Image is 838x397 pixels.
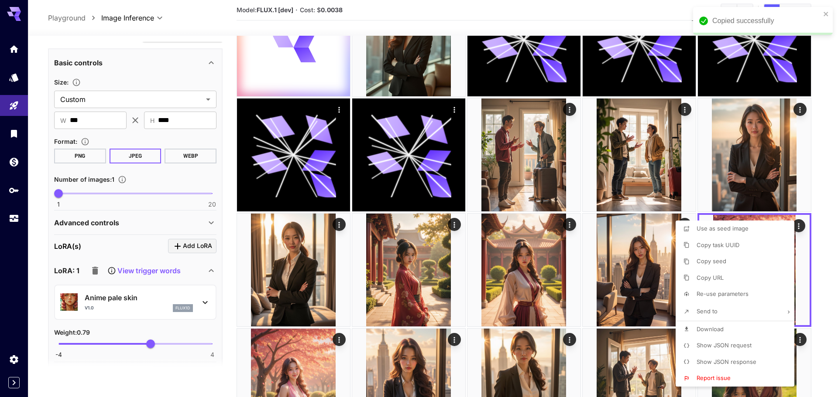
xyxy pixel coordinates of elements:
[712,16,821,26] div: Copied successfully
[697,342,752,349] span: Show JSON request
[697,358,756,365] span: Show JSON response
[697,274,724,281] span: Copy URL
[697,258,726,265] span: Copy seed
[697,308,718,315] span: Send to
[697,290,749,297] span: Re-use parameters
[697,225,749,232] span: Use as seed image
[697,374,731,381] span: Report issue
[697,241,739,248] span: Copy task UUID
[823,10,829,17] button: close
[697,326,724,333] span: Download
